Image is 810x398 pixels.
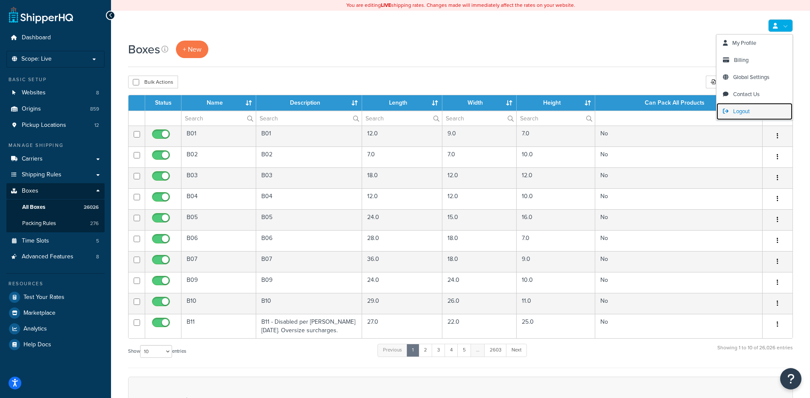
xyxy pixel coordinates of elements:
[432,344,445,357] a: 3
[517,111,595,126] input: Search
[183,44,202,54] span: + New
[23,294,64,301] span: Test Your Rates
[256,188,363,209] td: B04
[362,146,442,167] td: 7.0
[716,52,792,69] a: Billing
[6,199,105,215] a: All Boxes 26026
[717,343,793,361] div: Showing 1 to 10 of 26,026 entries
[6,117,105,133] li: Pickup Locations
[6,290,105,305] a: Test Your Rates
[181,146,256,167] td: B02
[377,344,407,357] a: Previous
[9,6,73,23] a: ShipperHQ Home
[595,272,763,293] td: No
[181,230,256,251] td: B06
[176,41,208,58] a: + New
[22,237,49,245] span: Time Slots
[6,337,105,352] a: Help Docs
[517,146,595,167] td: 10.0
[381,1,391,9] b: LIVE
[6,305,105,321] a: Marketplace
[442,251,516,272] td: 18.0
[442,126,516,146] td: 9.0
[442,314,516,338] td: 22.0
[362,251,442,272] td: 36.0
[362,95,442,111] th: Length : activate to sort column ascending
[181,188,256,209] td: B04
[22,105,41,113] span: Origins
[6,233,105,249] a: Time Slots 5
[442,293,516,314] td: 26.0
[256,95,363,111] th: Description : activate to sort column ascending
[6,233,105,249] li: Time Slots
[256,293,363,314] td: B10
[716,86,792,103] a: Contact Us
[22,204,45,211] span: All Boxes
[780,368,801,389] button: Open Resource Center
[181,314,256,338] td: B11
[6,183,105,232] li: Boxes
[706,76,749,88] div: Import CSV
[128,41,160,58] h1: Boxes
[6,167,105,183] li: Shipping Rules
[256,126,363,146] td: B01
[442,272,516,293] td: 24.0
[94,122,99,129] span: 12
[22,34,51,41] span: Dashboard
[181,293,256,314] td: B10
[442,209,516,230] td: 15.0
[6,101,105,117] a: Origins 859
[6,151,105,167] a: Carriers
[256,314,363,338] td: B11 - Disabled per [PERSON_NAME] [DATE]. Oversize surcharges.
[256,272,363,293] td: B09
[181,251,256,272] td: B07
[6,76,105,83] div: Basic Setup
[6,249,105,265] a: Advanced Features 8
[444,344,458,357] a: 4
[517,293,595,314] td: 11.0
[406,344,419,357] a: 1
[84,204,99,211] span: 26026
[6,280,105,287] div: Resources
[471,344,485,357] a: …
[90,220,99,227] span: 276
[595,230,763,251] td: No
[517,95,595,111] th: Height : activate to sort column ascending
[457,344,471,357] a: 5
[362,188,442,209] td: 12.0
[256,111,362,126] input: Search
[362,293,442,314] td: 29.0
[716,35,792,52] li: My Profile
[484,344,507,357] a: 2603
[96,237,99,245] span: 5
[181,126,256,146] td: B01
[517,167,595,188] td: 12.0
[595,209,763,230] td: No
[716,103,792,120] a: Logout
[181,209,256,230] td: B05
[96,89,99,97] span: 8
[595,146,763,167] td: No
[23,341,51,348] span: Help Docs
[256,209,363,230] td: B05
[595,188,763,209] td: No
[6,30,105,46] a: Dashboard
[716,69,792,86] a: Global Settings
[517,126,595,146] td: 7.0
[442,230,516,251] td: 18.0
[6,85,105,101] li: Websites
[22,187,38,195] span: Boxes
[256,251,363,272] td: B07
[6,321,105,337] li: Analytics
[22,89,46,97] span: Websites
[442,95,516,111] th: Width : activate to sort column ascending
[517,314,595,338] td: 25.0
[733,107,750,115] span: Logout
[181,272,256,293] td: B09
[442,167,516,188] td: 12.0
[96,253,99,260] span: 8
